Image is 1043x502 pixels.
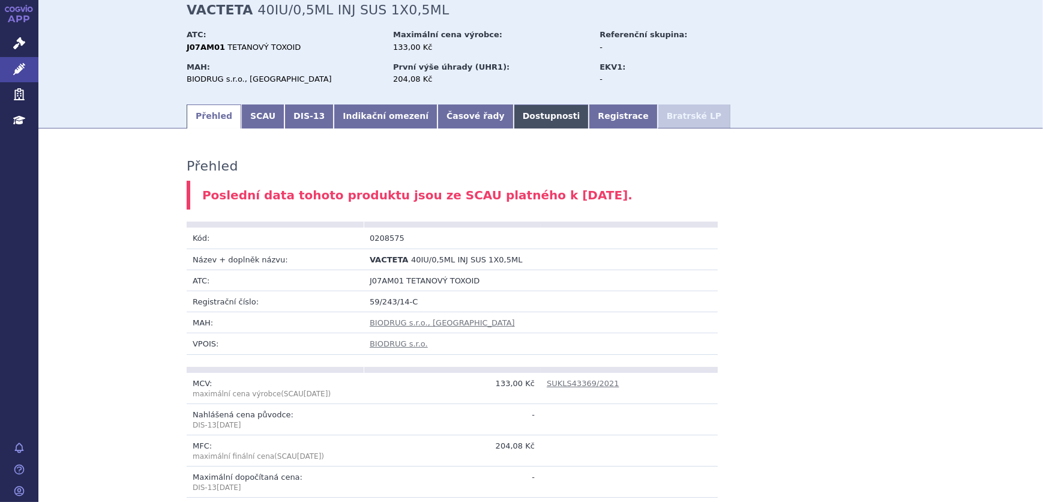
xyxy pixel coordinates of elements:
span: VACTETA [370,255,408,264]
strong: Referenční skupina: [600,30,687,39]
td: VPOIS: [187,333,364,354]
span: J07AM01 [370,276,404,285]
strong: První výše úhrady (UHR1): [393,62,509,71]
a: Registrace [589,104,657,129]
strong: ATC: [187,30,206,39]
span: TETANOVÝ TOXOID [227,43,301,52]
p: maximální finální cena [193,452,358,462]
td: - [364,404,541,435]
strong: VACTETA [187,2,253,17]
a: DIS-13 [284,104,334,129]
span: [DATE] [217,421,241,429]
span: (SCAU ) [193,390,331,398]
td: Registrační číslo: [187,291,364,312]
span: [DATE] [297,452,322,461]
span: 40IU/0,5ML INJ SUS 1X0,5ML [411,255,523,264]
td: MCV: [187,373,364,404]
p: DIS-13 [193,420,358,431]
span: TETANOVÝ TOXOID [406,276,479,285]
strong: EKV1: [600,62,625,71]
a: Časové řady [437,104,514,129]
td: 0208575 [364,228,541,249]
td: Název + doplněk názvu: [187,249,364,270]
div: 133,00 Kč [393,42,588,53]
td: MFC: [187,435,364,466]
p: DIS-13 [193,483,358,493]
td: 204,08 Kč [364,435,541,466]
div: 204,08 Kč [393,74,588,85]
div: Poslední data tohoto produktu jsou ze SCAU platného k [DATE]. [187,181,895,210]
span: 40IU/0,5ML INJ SUS 1X0,5ML [257,2,449,17]
td: Maximální dopočítaná cena: [187,466,364,497]
td: MAH: [187,312,364,333]
span: maximální cena výrobce [193,390,281,398]
a: Přehled [187,104,241,129]
div: BIODRUG s.r.o., [GEOGRAPHIC_DATA] [187,74,382,85]
span: (SCAU ) [274,452,324,461]
strong: Maximální cena výrobce: [393,30,502,39]
div: - [600,74,735,85]
td: ATC: [187,270,364,291]
h3: Přehled [187,159,238,174]
strong: J07AM01 [187,43,225,52]
a: BIODRUG s.r.o., [GEOGRAPHIC_DATA] [370,318,515,327]
td: Nahlášená cena původce: [187,404,364,435]
span: [DATE] [304,390,328,398]
td: Kód: [187,228,364,249]
a: SUKLS43369/2021 [547,379,619,388]
a: SCAU [241,104,284,129]
span: [DATE] [217,483,241,492]
div: - [600,42,735,53]
td: 133,00 Kč [364,373,541,404]
a: Dostupnosti [514,104,589,129]
a: BIODRUG s.r.o. [370,339,428,348]
td: 59/243/14-C [364,291,718,312]
a: Indikační omezení [334,104,437,129]
td: - [364,466,541,497]
strong: MAH: [187,62,210,71]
